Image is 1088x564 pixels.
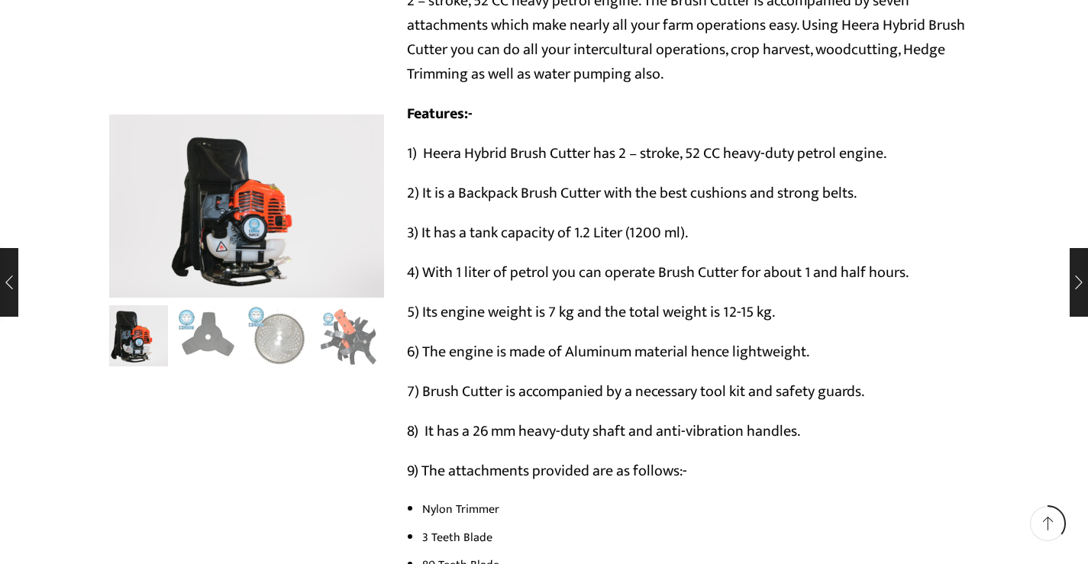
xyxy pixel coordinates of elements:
p: 9) The attachments provided are as follows:- [407,459,980,483]
li: 3 / 10 [247,305,310,366]
a: 14 [176,305,239,369]
li: 2 / 10 [176,305,239,366]
li: 4 / 10 [317,305,380,366]
a: 13 [317,305,380,369]
strong: Features:- [407,101,473,127]
div: 1 / 10 [109,114,384,298]
img: WEEDER [317,305,380,369]
a: Heera Brush Cutter [105,303,169,366]
li: Nylon Trimmer [422,498,980,520]
p: 7) Brush Cutter is accompanied by a necessary tool kit and safety guards. [407,379,980,404]
p: 3) It has a tank capacity of 1.2 Liter (1200 ml). [407,221,980,245]
a: 15 [247,305,310,369]
p: 2) It is a Backpack Brush Cutter with the best cushions and strong belts. [407,181,980,205]
li: 3 Teeth Blade [422,527,980,549]
p: 6) The engine is made of Aluminum material hence lightweight. [407,340,980,364]
p: 5) Its engine weight is 7 kg and the total weight is 12-15 kg. [407,300,980,324]
p: 4) With 1 liter of petrol you can operate Brush Cutter for about 1 and half hours. [407,260,980,285]
p: 1) Heera Hybrid Brush Cutter has 2 – stroke, 52 CC heavy-duty petrol engine. [407,141,980,166]
p: 8) It has a 26 mm heavy-duty shaft and anti-vibration handles. [407,419,980,443]
li: 1 / 10 [105,305,169,366]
